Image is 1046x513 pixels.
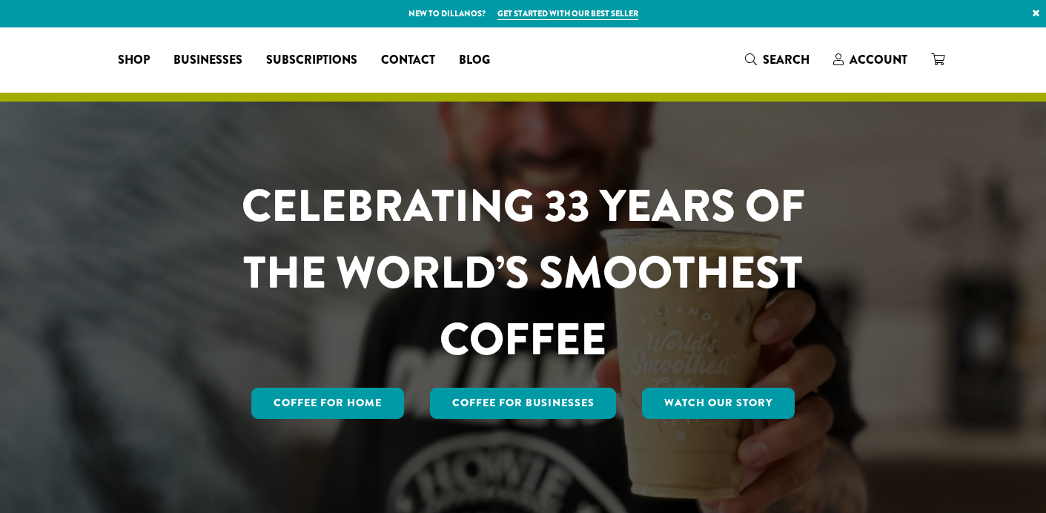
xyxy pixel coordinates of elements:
[381,51,435,70] span: Contact
[497,7,638,20] a: Get started with our best seller
[198,173,849,373] h1: CELEBRATING 33 YEARS OF THE WORLD’S SMOOTHEST COFFEE
[850,51,907,68] span: Account
[251,388,404,419] a: Coffee for Home
[733,47,821,72] a: Search
[173,51,242,70] span: Businesses
[106,48,162,72] a: Shop
[642,388,795,419] a: Watch Our Story
[118,51,150,70] span: Shop
[266,51,357,70] span: Subscriptions
[459,51,490,70] span: Blog
[430,388,617,419] a: Coffee For Businesses
[763,51,810,68] span: Search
